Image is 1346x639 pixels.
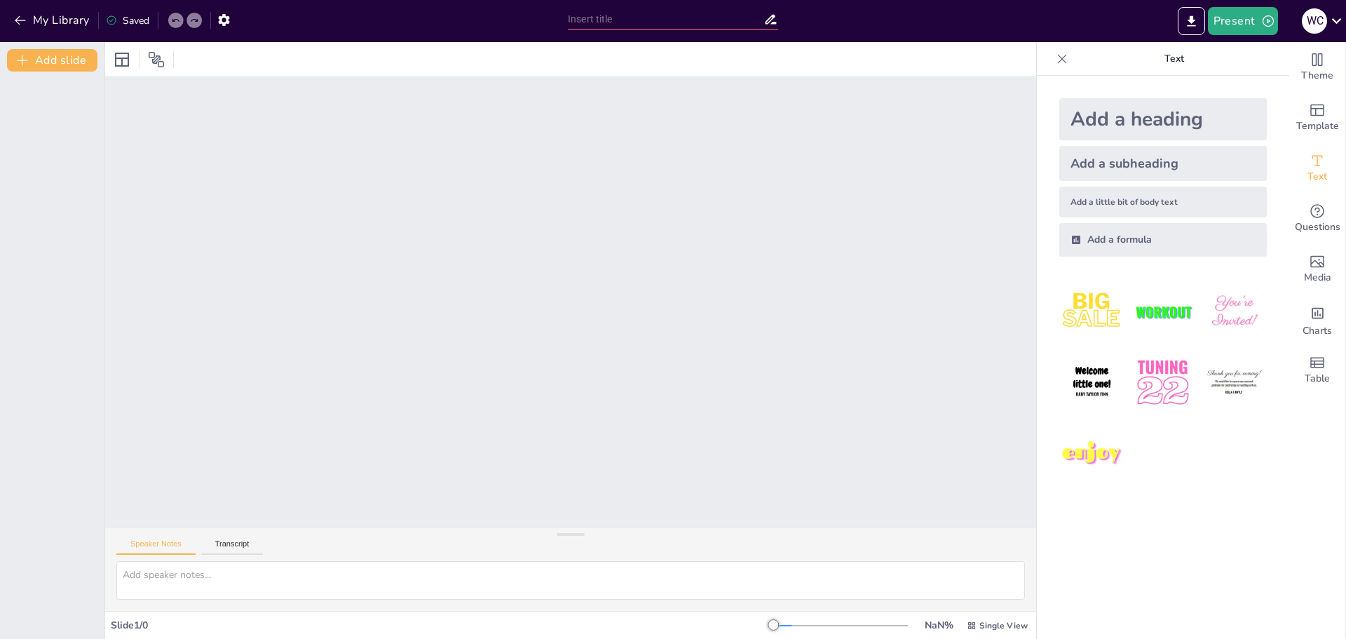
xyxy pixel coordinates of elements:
[1289,244,1345,295] div: Add images, graphics, shapes or video
[1073,42,1275,76] p: Text
[148,51,165,68] span: Position
[201,539,264,555] button: Transcript
[1302,7,1327,35] button: W C
[1289,194,1345,244] div: Get real-time input from your audience
[1130,279,1195,344] img: 2.jpeg
[1296,119,1339,134] span: Template
[7,49,97,72] button: Add slide
[922,619,956,632] div: NaN %
[979,620,1028,631] span: Single View
[1059,187,1267,217] div: Add a little bit of body text
[568,9,763,29] input: Insert title
[1289,295,1345,345] div: Add charts and graphs
[11,9,95,32] button: My Library
[1059,279,1124,344] img: 1.jpeg
[1202,350,1267,415] img: 6.jpeg
[1305,371,1330,386] span: Table
[1289,42,1345,93] div: Change the overall theme
[1202,279,1267,344] img: 3.jpeg
[111,619,773,632] div: Slide 1 / 0
[1059,350,1124,415] img: 4.jpeg
[1289,93,1345,143] div: Add ready made slides
[1059,98,1267,140] div: Add a heading
[111,48,133,71] div: Layout
[1130,350,1195,415] img: 5.jpeg
[1301,68,1333,83] span: Theme
[1059,422,1124,487] img: 7.jpeg
[116,539,196,555] button: Speaker Notes
[1208,7,1278,35] button: Present
[1304,270,1331,285] span: Media
[1307,169,1327,184] span: Text
[1295,220,1340,235] span: Questions
[1059,223,1267,257] div: Add a formula
[106,14,149,27] div: Saved
[1303,323,1332,339] span: Charts
[1178,7,1205,35] button: Export to PowerPoint
[1302,8,1327,34] div: W C
[1289,345,1345,396] div: Add a table
[1059,146,1267,181] div: Add a subheading
[1289,143,1345,194] div: Add text boxes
